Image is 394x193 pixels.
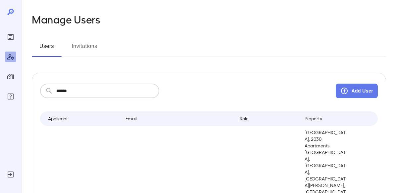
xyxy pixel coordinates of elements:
div: FAQ [5,91,16,102]
th: Property [299,111,353,126]
div: Manage Users [5,52,16,62]
h2: Manage Users [32,13,100,25]
th: Role [234,111,299,126]
div: Manage Properties [5,71,16,82]
div: Reports [5,32,16,42]
button: Users [32,41,62,57]
button: Add User [336,84,378,98]
div: Log Out [5,169,16,180]
th: Applicant [40,111,120,126]
th: Email [120,111,234,126]
button: Invitations [70,41,99,57]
